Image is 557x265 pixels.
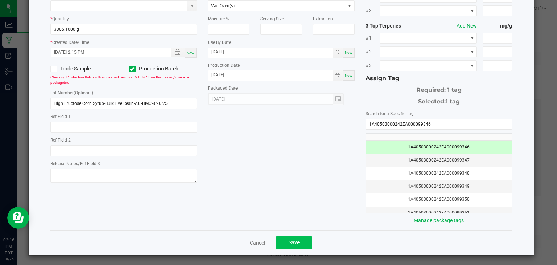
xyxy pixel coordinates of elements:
[51,48,164,57] input: Created Datetime
[211,3,235,8] span: Vac Oven(s)
[208,48,333,57] input: Date
[380,5,477,16] span: NO DATA FOUND
[370,183,508,190] div: 1A40503000242EA000099349
[366,83,512,94] div: Required: 1 tag
[380,60,477,71] span: NO DATA FOUND
[208,62,240,69] label: Production Date
[345,73,352,77] span: Now
[366,94,512,106] div: Selected:
[380,33,477,44] span: NO DATA FOUND
[366,62,380,69] span: #3
[208,70,333,79] input: Date
[370,196,508,203] div: 1A40503000242EA000099350
[276,236,312,249] button: Save
[50,160,100,167] label: Release Notes/Ref Field 3
[187,51,194,55] span: Now
[366,22,424,30] strong: 3 Top Terpenes
[345,50,352,54] span: Now
[50,75,191,85] span: Checking Production Batch will remove test results in METRC from the created/converted package(s).
[313,16,333,22] label: Extraction
[171,48,185,57] span: Toggle popup
[74,90,93,95] span: (Optional)
[260,16,284,22] label: Serving Size
[7,207,29,229] iframe: Resource center
[50,137,71,143] label: Ref Field 2
[50,65,118,73] label: Trade Sample
[366,34,380,42] span: #1
[208,85,238,91] label: Packaged Date
[457,22,477,30] button: Add New
[446,98,460,105] span: 1 tag
[50,90,93,96] label: Lot Number
[333,70,343,81] span: Toggle calendar
[366,48,380,56] span: #2
[250,239,265,246] a: Cancel
[366,7,380,15] span: #3
[483,22,512,30] strong: mg/g
[370,157,508,164] div: 1A40503000242EA000099347
[208,39,231,46] label: Use By Date
[333,48,343,58] span: Toggle calendar
[370,170,508,177] div: 1A40503000242EA000099348
[129,65,197,73] label: Production Batch
[380,46,477,57] span: NO DATA FOUND
[370,209,508,216] div: 1A40503000242EA000099351
[414,217,464,223] a: Manage package tags
[370,144,508,151] div: 1A40503000242EA000099346
[366,74,512,83] div: Assign Tag
[52,39,89,46] label: Created Date/Time
[50,113,71,120] label: Ref Field 1
[52,16,69,22] label: Quantity
[289,240,300,245] span: Save
[366,110,414,117] label: Search for a Specific Tag
[208,16,229,22] label: Moisture %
